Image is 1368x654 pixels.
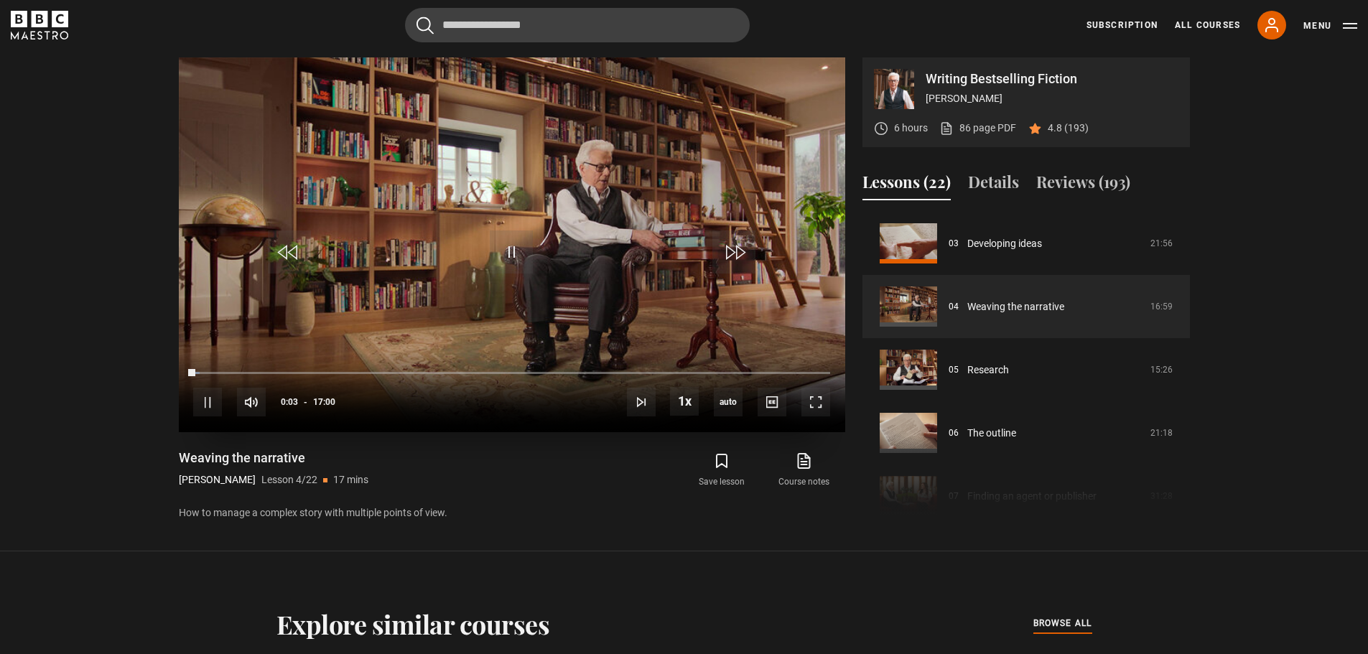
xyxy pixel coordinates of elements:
[1033,616,1092,630] span: browse all
[11,11,68,39] svg: BBC Maestro
[1087,19,1158,32] a: Subscription
[1175,19,1240,32] a: All Courses
[193,388,222,416] button: Pause
[313,389,335,415] span: 17:00
[763,449,844,491] a: Course notes
[967,236,1042,251] a: Developing ideas
[405,8,750,42] input: Search
[967,363,1009,378] a: Research
[894,121,928,136] p: 6 hours
[967,426,1016,441] a: The outline
[1036,170,1130,200] button: Reviews (193)
[714,388,743,416] div: Current quality: 720p
[304,397,307,407] span: -
[281,389,298,415] span: 0:03
[862,170,951,200] button: Lessons (22)
[968,170,1019,200] button: Details
[926,73,1178,85] p: Writing Bestselling Fiction
[1033,616,1092,632] a: browse all
[276,609,550,639] h2: Explore similar courses
[333,472,368,487] p: 17 mins
[714,388,743,416] span: auto
[193,372,829,375] div: Progress Bar
[926,91,1178,106] p: [PERSON_NAME]
[179,57,845,432] video-js: Video Player
[1303,19,1357,33] button: Toggle navigation
[801,388,830,416] button: Fullscreen
[1048,121,1089,136] p: 4.8 (193)
[670,387,699,416] button: Playback Rate
[627,388,656,416] button: Next Lesson
[261,472,317,487] p: Lesson 4/22
[417,17,434,34] button: Submit the search query
[758,388,786,416] button: Captions
[179,505,845,520] p: How to manage a complex story with multiple points of view.
[179,472,256,487] p: [PERSON_NAME]
[967,299,1064,314] a: Weaving the narrative
[939,121,1016,136] a: 86 page PDF
[237,388,266,416] button: Mute
[681,449,763,491] button: Save lesson
[179,449,368,467] h1: Weaving the narrative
